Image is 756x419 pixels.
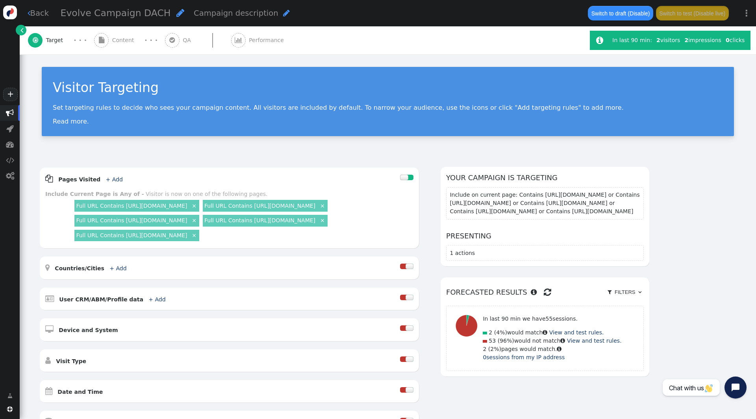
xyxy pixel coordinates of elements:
[76,232,187,238] a: Full URL Contains [URL][DOMAIN_NAME]
[33,37,38,43] span: 
[45,327,131,333] a:  Device and System
[3,88,17,101] a: +
[99,37,104,43] span: 
[283,9,290,17] span: 
[183,36,194,44] span: QA
[61,7,171,18] span: Evolve Campaign DACH
[656,37,660,43] b: 2
[249,36,287,44] span: Performance
[319,202,326,209] a: ×
[45,265,139,271] a:  Countries/Cities + Add
[684,37,688,43] b: 2
[146,191,267,197] div: Visitor is now on one of the following pages.
[94,26,165,54] a:  Content · · ·
[231,26,302,54] a:  Performance
[53,118,89,125] a: Read more.
[549,329,604,336] a: View and test rules.
[53,78,723,98] div: Visitor Targeting
[7,406,13,412] span: 
[235,37,242,43] span: 
[59,296,143,303] b: User CRM/ABM/Profile data
[560,338,565,343] span: 
[46,36,67,44] span: Target
[45,389,116,395] a:  Date and Time
[45,325,54,333] span: 
[191,216,198,223] a: ×
[6,156,14,164] span: 
[204,203,315,209] a: Full URL Contains [URL][DOMAIN_NAME]
[112,36,137,44] span: Content
[2,389,18,403] a: 
[483,354,565,360] a: 0sessions from my IP address
[55,265,104,271] b: Countries/Cities
[726,37,745,43] span: clicks
[446,187,644,220] section: Include on current page: Contains [URL][DOMAIN_NAME] or Contains [URL][DOMAIN_NAME] or Contains [...
[588,6,653,20] button: Switch to draft (Disable)
[489,329,492,336] span: 2
[53,104,723,111] p: Set targeting rules to decide who sees your campaign content. All visitors are included by defaul...
[6,109,14,117] span: 
[191,202,198,209] a: ×
[148,296,165,303] a: + Add
[56,358,86,364] b: Visit Type
[145,35,157,46] div: · · ·
[319,216,326,223] a: ×
[165,26,231,54] a:  QA
[531,289,537,296] span: 
[59,327,118,333] b: Device and System
[194,9,278,18] span: Campaign description
[6,125,14,133] span: 
[76,203,187,209] a: Full URL Contains [URL][DOMAIN_NAME]
[613,289,637,295] span: Filters
[608,290,611,295] span: 
[45,356,51,364] span: 
[45,358,99,364] a:  Visit Type
[498,338,514,344] span: (96%)
[6,172,14,180] span: 
[28,26,94,54] a:  Target · · ·
[106,176,123,183] a: + Add
[656,6,729,20] button: Switch to test (Disable live)
[737,2,756,25] a: ⋮
[557,346,561,352] span: 
[489,338,496,344] span: 53
[45,295,54,303] span: 
[45,264,50,271] span: 
[654,36,682,44] div: visitors
[483,354,486,360] span: 0
[176,8,184,17] span: 
[612,36,654,44] div: In last 90 min:
[58,176,100,183] b: Pages Visited
[483,346,486,352] span: 2
[16,25,26,35] a: 
[638,290,641,295] span: 
[483,315,621,323] p: In last 90 min we have sessions.
[28,7,49,19] a: Back
[546,316,553,322] span: 55
[483,309,621,367] div: would match would not match pages would match.
[74,35,87,46] div: · · ·
[169,37,175,43] span: 
[191,231,198,238] a: ×
[446,283,644,301] h6: Forecasted results
[20,26,24,34] span: 
[488,346,501,352] span: (2%)
[596,36,603,44] span: 
[76,217,187,223] a: Full URL Contains [URL][DOMAIN_NAME]
[544,286,551,299] span: 
[7,392,13,400] span: 
[3,6,17,19] img: logo-icon.svg
[45,191,144,197] b: Include Current Page is Any of -
[204,217,315,223] a: Full URL Contains [URL][DOMAIN_NAME]
[45,296,178,303] a:  User CRM/ABM/Profile data + Add
[726,37,730,43] b: 0
[543,330,547,335] span: 
[109,265,126,271] a: + Add
[605,286,644,299] a:  Filters 
[45,175,53,183] span: 
[567,338,622,344] a: View and test rules.
[28,9,30,17] span: 
[45,176,135,183] a:  Pages Visited + Add
[446,231,644,241] h6: Presenting
[45,387,52,395] span: 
